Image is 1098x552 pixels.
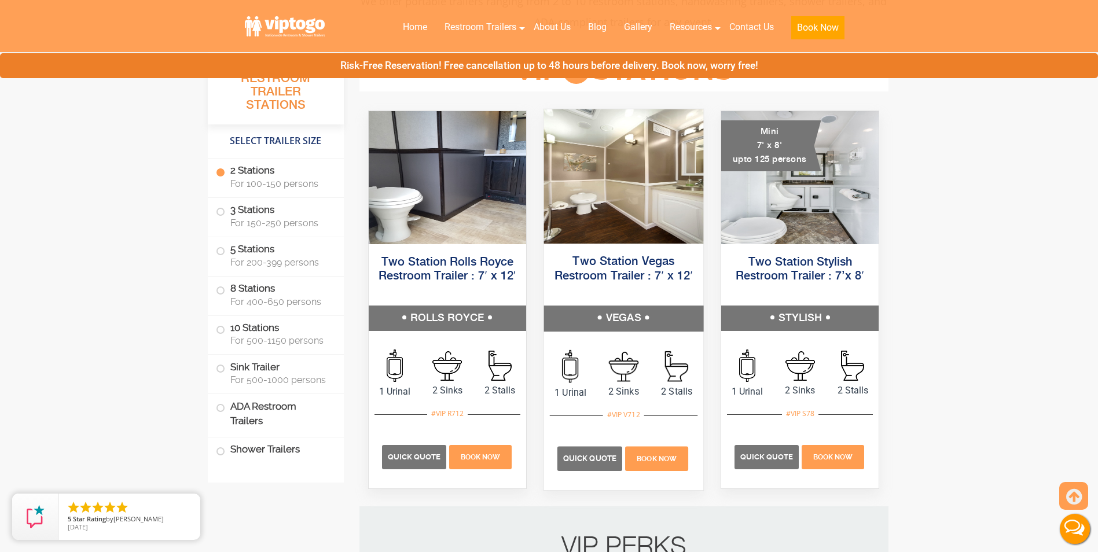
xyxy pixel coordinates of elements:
span: Book Now [813,453,853,461]
a: Quick Quote [735,451,800,462]
img: Side view of two station restroom trailer with separate doors for males and females [544,109,703,244]
li:  [103,501,117,514]
span: [PERSON_NAME] [113,514,164,523]
label: 8 Stations [216,277,336,312]
a: Two Station Vegas Restroom Trailer : 7′ x 12′ [554,256,693,282]
label: 10 Stations [216,316,336,352]
li:  [67,501,80,514]
img: an icon of urinal [739,349,755,382]
div: Mini 7' x 8' upto 125 persons [721,120,821,171]
a: Two Station Stylish Restroom Trailer : 7’x 8′ [736,256,864,282]
label: ADA Restroom Trailers [216,394,336,433]
span: Book Now [637,455,677,463]
a: Home [394,14,436,40]
a: Blog [579,14,615,40]
span: [DATE] [68,522,88,531]
img: an icon of stall [665,351,688,382]
a: Restroom Trailers [436,14,525,40]
h4: Select Trailer Size [208,130,344,152]
div: #VIP V712 [603,407,644,422]
span: 2 Sinks [774,384,827,398]
span: 1 Urinal [721,385,774,399]
span: For 100-150 persons [230,178,330,189]
a: Two Station Rolls Royce Restroom Trailer : 7′ x 12′ [379,256,516,282]
h5: ROLLS ROYCE [369,306,527,331]
img: an icon of urinal [387,349,403,382]
span: Quick Quote [388,452,440,461]
a: Contact Us [721,14,783,40]
a: Resources [661,14,721,40]
div: #VIP R712 [427,406,468,421]
li:  [115,501,129,514]
a: Book Now [447,451,513,462]
span: 1 Urinal [544,385,597,399]
label: 2 Stations [216,159,336,194]
img: an icon of sink [432,351,462,381]
img: Side view of two station restroom trailer with separate doors for males and females [369,111,527,244]
label: 5 Stations [216,237,336,273]
li:  [91,501,105,514]
div: #VIP S78 [782,406,818,421]
span: For 400-650 persons [230,296,330,307]
span: For 150-250 persons [230,218,330,229]
label: 3 Stations [216,198,336,234]
span: Star Rating [73,514,106,523]
a: Book Now [783,14,853,46]
span: 2 Stalls [650,384,703,398]
a: Book Now [624,452,690,463]
span: For 500-1150 persons [230,335,330,346]
button: Book Now [791,16,844,39]
a: About Us [525,14,579,40]
span: 2 Sinks [597,384,651,398]
span: 2 Stalls [827,384,879,398]
img: an icon of sink [785,351,815,381]
span: by [68,516,191,524]
label: Sink Trailer [216,355,336,391]
span: 2 Sinks [421,384,473,398]
span: For 200-399 persons [230,257,330,268]
a: Quick Quote [382,451,448,462]
img: Review Rating [24,505,47,528]
span: 2 Stalls [473,384,526,398]
a: Gallery [615,14,661,40]
span: For 500-1000 persons [230,374,330,385]
h5: STYLISH [721,306,879,331]
h3: VIP Stations [497,54,750,86]
li:  [79,501,93,514]
span: Book Now [461,453,500,461]
img: an icon of sink [609,351,639,381]
h3: All Portable Restroom Trailer Stations [208,55,344,124]
button: Live Chat [1052,506,1098,552]
label: Shower Trailers [216,437,336,462]
a: Quick Quote [557,452,624,463]
span: 5 [68,514,71,523]
img: an icon of stall [489,351,512,381]
span: 1 Urinal [369,385,421,399]
span: Quick Quote [740,452,793,461]
a: Book Now [800,451,865,462]
h5: VEGAS [544,306,703,331]
span: Quick Quote [563,454,616,463]
img: an icon of stall [841,351,864,381]
img: an icon of urinal [563,350,579,383]
img: A mini restroom trailer with two separate stations and separate doors for males and females [721,111,879,244]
